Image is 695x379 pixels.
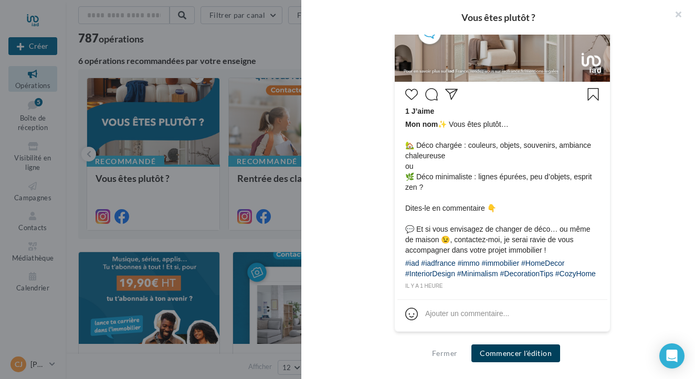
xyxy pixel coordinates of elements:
svg: Commenter [425,88,438,101]
svg: Emoji [405,308,418,320]
div: La prévisualisation est non-contractuelle [394,332,610,345]
div: Ajouter un commentaire... [425,308,509,319]
div: il y a 1 heure [405,281,599,291]
span: Mon nom [405,120,438,128]
button: Commencer l'édition [471,344,560,362]
div: #iad #iadfrance #immo #immobilier #HomeDecor #InteriorDesign #Minimalism #DecorationTips #CozyHome [405,258,599,281]
div: Open Intercom Messenger [659,343,685,369]
svg: J’aime [405,88,418,101]
svg: Enregistrer [587,88,599,101]
div: 1 J’aime [405,106,599,119]
svg: Partager la publication [445,88,458,101]
div: Vous êtes plutôt ? [318,13,678,22]
span: ✨ Vous êtes plutôt… 🏡 Déco chargée : couleurs, objets, souvenirs, ambiance chaleureuse ou 🌿 Déco ... [405,119,599,255]
button: Fermer [428,347,461,360]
